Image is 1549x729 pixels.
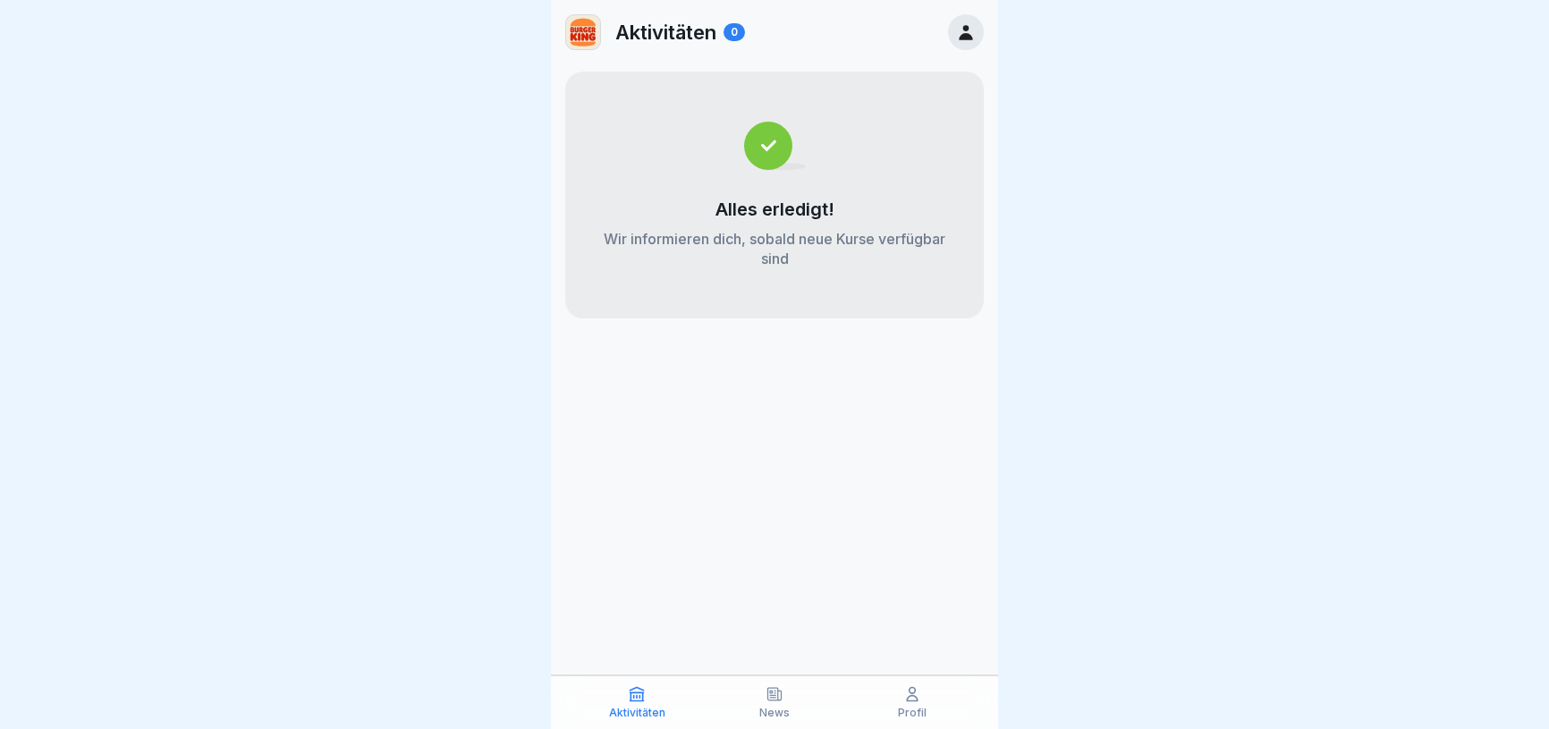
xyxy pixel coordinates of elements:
[715,199,834,220] p: Alles erledigt!
[601,229,948,268] p: Wir informieren dich, sobald neue Kurse verfügbar sind
[744,122,806,170] img: completed.svg
[566,15,600,49] img: w2f18lwxr3adf3talrpwf6id.png
[615,21,716,44] p: Aktivitäten
[724,23,745,41] div: 0
[898,707,927,719] p: Profil
[609,707,665,719] p: Aktivitäten
[759,707,790,719] p: News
